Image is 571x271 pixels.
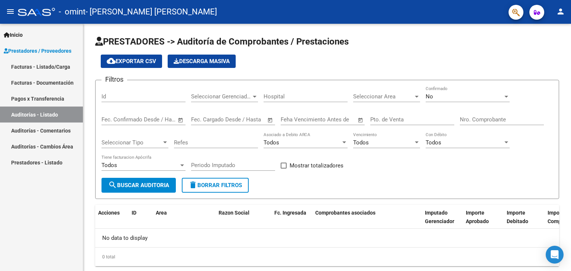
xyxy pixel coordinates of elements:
[271,205,312,238] datatable-header-cell: Fc. Ingresada
[219,210,249,216] span: Razon Social
[422,205,463,238] datatable-header-cell: Imputado Gerenciador
[6,7,15,16] mat-icon: menu
[4,31,23,39] span: Inicio
[156,210,167,216] span: Area
[546,246,564,264] div: Open Intercom Messenger
[556,7,565,16] mat-icon: person
[426,139,441,146] span: Todos
[101,55,162,68] button: Exportar CSV
[153,205,205,238] datatable-header-cell: Area
[266,116,275,124] button: Open calendar
[463,205,504,238] datatable-header-cell: Importe Aprobado
[315,210,375,216] span: Comprobantes asociados
[312,205,422,238] datatable-header-cell: Comprobantes asociados
[95,248,559,266] div: 0 total
[191,116,221,123] input: Fecha inicio
[98,210,120,216] span: Acciones
[174,58,230,65] span: Descarga Masiva
[168,55,236,68] app-download-masive: Descarga masiva de comprobantes (adjuntos)
[353,93,413,100] span: Seleccionar Area
[466,210,489,224] span: Importe Aprobado
[353,139,369,146] span: Todos
[264,139,279,146] span: Todos
[95,229,559,247] div: No data to display
[138,116,174,123] input: Fecha fin
[101,139,162,146] span: Seleccionar Tipo
[108,182,169,189] span: Buscar Auditoria
[95,205,129,238] datatable-header-cell: Acciones
[101,162,117,169] span: Todos
[108,180,117,189] mat-icon: search
[177,116,185,124] button: Open calendar
[132,210,136,216] span: ID
[504,205,545,238] datatable-header-cell: Importe Debitado
[107,56,116,65] mat-icon: cloud_download
[4,47,71,55] span: Prestadores / Proveedores
[216,205,271,238] datatable-header-cell: Razon Social
[101,116,132,123] input: Fecha inicio
[426,93,433,100] span: No
[129,205,153,238] datatable-header-cell: ID
[101,178,176,193] button: Buscar Auditoria
[182,178,249,193] button: Borrar Filtros
[168,55,236,68] button: Descarga Masiva
[274,210,306,216] span: Fc. Ingresada
[357,116,365,124] button: Open calendar
[290,161,343,170] span: Mostrar totalizadores
[191,93,251,100] span: Seleccionar Gerenciador
[101,74,127,85] h3: Filtros
[59,4,86,20] span: - omint
[86,4,217,20] span: - [PERSON_NAME] [PERSON_NAME]
[95,36,349,47] span: PRESTADORES -> Auditoría de Comprobantes / Prestaciones
[228,116,264,123] input: Fecha fin
[107,58,156,65] span: Exportar CSV
[188,182,242,189] span: Borrar Filtros
[507,210,528,224] span: Importe Debitado
[188,180,197,189] mat-icon: delete
[425,210,454,224] span: Imputado Gerenciador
